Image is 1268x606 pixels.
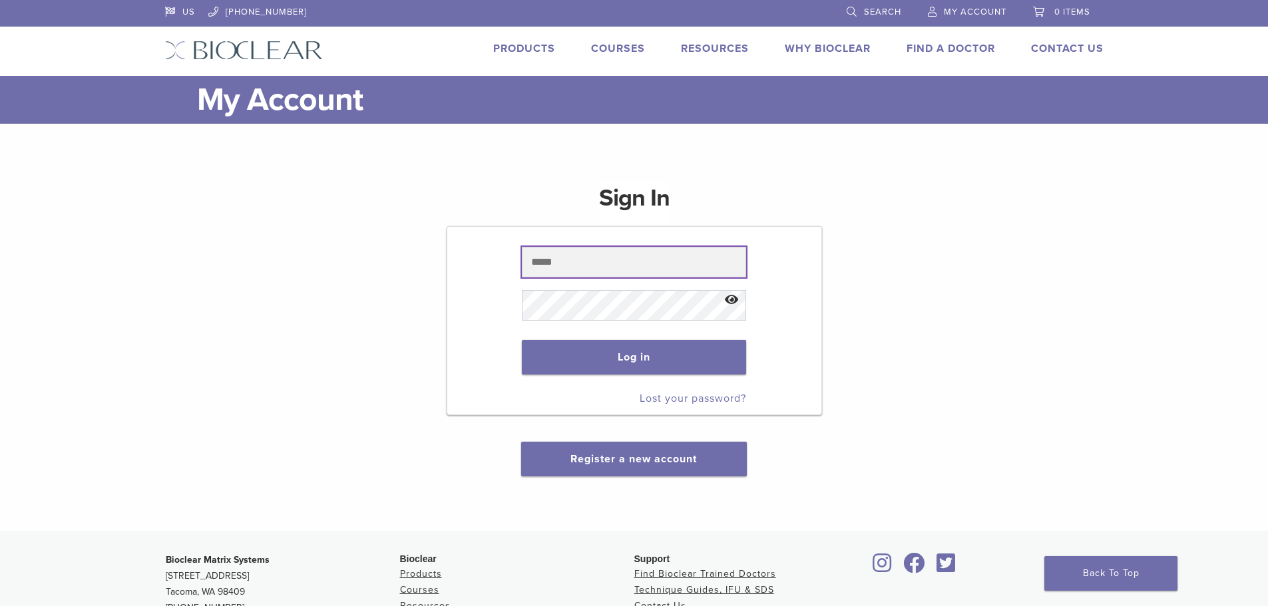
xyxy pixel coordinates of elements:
a: Bioclear [899,561,930,574]
img: Bioclear [165,41,323,60]
button: Show password [718,283,746,317]
a: Find Bioclear Trained Doctors [634,568,776,579]
span: Bioclear [400,553,437,564]
a: Products [493,42,555,55]
h1: Sign In [599,182,670,225]
a: Courses [591,42,645,55]
a: Resources [681,42,749,55]
a: Contact Us [1031,42,1104,55]
a: Register a new account [570,452,697,466]
span: Support [634,553,670,564]
span: Search [864,7,901,17]
button: Register a new account [521,442,746,476]
a: Courses [400,584,439,595]
a: Back To Top [1044,556,1177,591]
span: My Account [944,7,1006,17]
strong: Bioclear Matrix Systems [166,554,270,565]
h1: My Account [197,76,1104,124]
span: 0 items [1054,7,1090,17]
button: Log in [522,340,746,375]
a: Technique Guides, IFU & SDS [634,584,774,595]
a: Products [400,568,442,579]
a: Bioclear [933,561,960,574]
a: Lost your password? [640,392,746,405]
a: Find A Doctor [907,42,995,55]
a: Why Bioclear [785,42,871,55]
a: Bioclear [869,561,897,574]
